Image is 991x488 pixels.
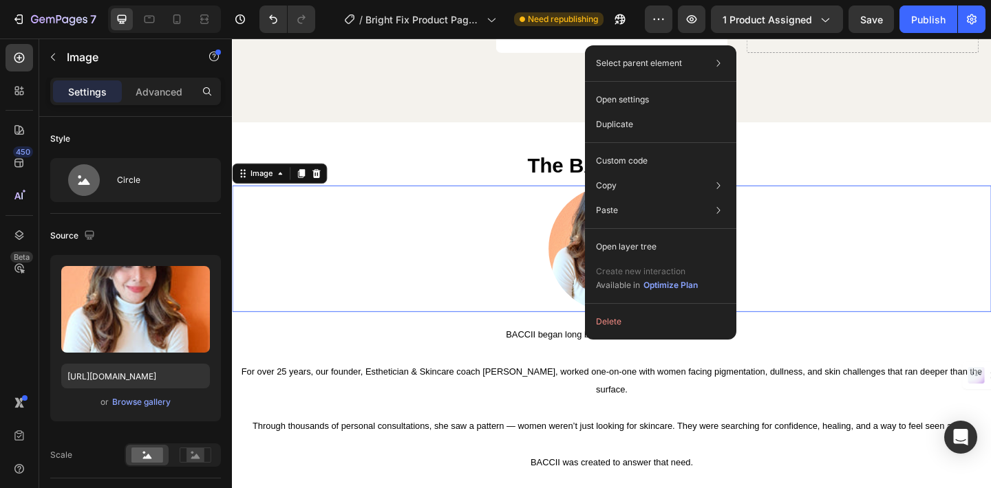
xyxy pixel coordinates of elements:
[10,252,33,263] div: Beta
[259,5,315,33] div: Undo/Redo
[365,12,481,27] span: Bright Fix Product Page - [DATE] 19:11:15
[596,179,617,192] p: Copy
[50,449,72,461] div: Scale
[528,13,598,25] span: Need republishing
[359,12,363,27] span: /
[596,204,618,217] p: Paste
[849,5,894,33] button: Save
[596,155,648,167] p: Custom code
[13,146,33,157] div: 450
[596,265,699,278] p: Create new interaction
[50,133,70,145] div: Style
[90,11,96,27] p: 7
[298,317,529,328] span: BACCII began long before the first serum was bottled.
[68,85,107,99] p: Settings
[61,364,210,388] input: https://example.com/image.jpg
[6,5,103,33] button: 7
[590,309,731,334] button: Delete
[711,5,843,33] button: 1 product assigned
[596,118,633,131] p: Duplicate
[596,280,640,290] span: Available in
[117,164,201,196] div: Circle
[944,421,977,454] div: Open Intercom Messenger
[50,227,98,245] div: Source
[61,266,210,353] img: preview-image
[10,357,816,388] span: For over 25 years, our founder, Esthetician & Skincare coach [PERSON_NAME], worked one-on-one wit...
[911,12,946,27] div: Publish
[899,5,957,33] button: Publish
[643,278,699,292] button: Optimize Plan
[17,141,47,153] div: Image
[136,85,182,99] p: Advanced
[22,416,804,427] span: Through thousands of personal consultations, she saw a pattern — women weren’t just looking for s...
[100,394,109,410] span: or
[596,241,657,253] p: Open layer tree
[344,160,482,298] img: gempages_577566300440626117-24f3d7fa-8435-441b-ace8-8d2e6d538365.jpg
[596,93,649,106] p: Open settings
[596,57,682,69] p: Select parent element
[325,456,502,467] span: BACCII was created to answer that need.
[67,49,184,65] p: Image
[860,14,883,25] span: Save
[111,395,171,409] button: Browse gallery
[321,126,505,151] strong: The BACCII Story
[723,12,812,27] span: 1 product assigned
[112,396,171,408] div: Browse gallery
